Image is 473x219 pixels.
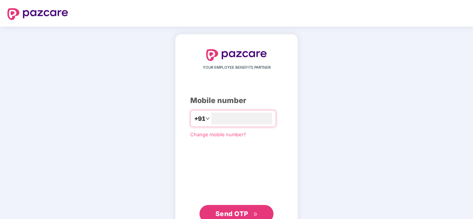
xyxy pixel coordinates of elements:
span: Send OTP [215,210,248,218]
span: +91 [194,114,205,123]
img: logo [7,8,68,20]
a: Change mobile number? [190,131,246,137]
span: double-right [253,212,258,217]
div: Mobile number [190,95,283,106]
span: down [205,116,210,121]
img: logo [206,49,267,61]
span: YOUR EMPLOYEE BENEFITS PARTNER [203,65,271,71]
